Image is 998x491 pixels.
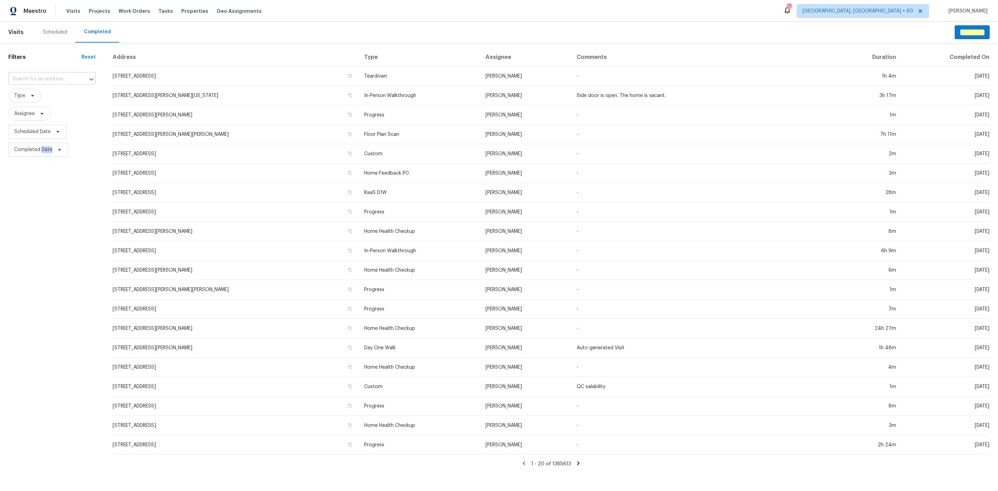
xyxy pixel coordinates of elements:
h1: Filters [8,54,81,61]
td: [STREET_ADDRESS][PERSON_NAME][PERSON_NAME] [112,125,359,144]
td: [STREET_ADDRESS] [112,435,359,455]
td: - [571,435,834,455]
th: Type [359,48,480,67]
td: [STREET_ADDRESS] [112,241,359,261]
th: Assignee [480,48,571,67]
span: [GEOGRAPHIC_DATA], [GEOGRAPHIC_DATA] + 60 [803,8,913,15]
span: Scheduled Date [14,128,51,135]
td: [DATE] [902,396,990,416]
td: [DATE] [902,86,990,105]
td: 1m [834,202,902,222]
td: - [571,164,834,183]
td: [PERSON_NAME] [480,299,571,319]
td: [PERSON_NAME] [480,338,571,358]
button: Copy Address [347,131,353,137]
button: Copy Address [347,325,353,331]
td: [PERSON_NAME] [480,202,571,222]
button: Copy Address [347,344,353,351]
td: [DATE] [902,67,990,86]
span: Visits [66,8,80,15]
td: [STREET_ADDRESS][PERSON_NAME] [112,222,359,241]
td: [DATE] [902,261,990,280]
td: - [571,105,834,125]
td: 6m [834,261,902,280]
td: 24h 27m [834,319,902,338]
td: [STREET_ADDRESS] [112,164,359,183]
td: Progress [359,105,480,125]
td: [STREET_ADDRESS] [112,183,359,202]
td: Custom [359,144,480,164]
td: [STREET_ADDRESS] [112,67,359,86]
span: Assignee [14,110,35,117]
td: [DATE] [902,280,990,299]
button: Copy Address [347,112,353,118]
button: Copy Address [347,189,353,195]
td: Home Health Checkup [359,261,480,280]
td: - [571,280,834,299]
td: Progress [359,299,480,319]
td: [STREET_ADDRESS][PERSON_NAME] [112,261,359,280]
td: [DATE] [902,338,990,358]
td: [PERSON_NAME] [480,416,571,435]
span: [PERSON_NAME] [946,8,988,15]
td: [PERSON_NAME] [480,144,571,164]
div: Reset [81,54,96,61]
td: 1h 48m [834,338,902,358]
td: [DATE] [902,222,990,241]
td: [PERSON_NAME] [480,280,571,299]
td: Progress [359,396,480,416]
input: Search for an address... [8,74,76,85]
span: Visits [8,25,24,40]
td: 1m [834,377,902,396]
button: Copy Address [347,73,353,79]
td: [STREET_ADDRESS] [112,299,359,319]
td: - [571,67,834,86]
td: [PERSON_NAME] [480,377,571,396]
td: [DATE] [902,164,990,183]
td: [DATE] [902,183,990,202]
td: [DATE] [902,416,990,435]
td: [PERSON_NAME] [480,261,571,280]
span: Work Orders [119,8,150,15]
td: [PERSON_NAME] [480,319,571,338]
td: [PERSON_NAME] [480,358,571,377]
td: Day One Walk [359,338,480,358]
em: Schedule [960,29,984,35]
td: [DATE] [902,435,990,455]
td: [DATE] [902,299,990,319]
div: Scheduled [43,29,67,36]
td: 1m [834,280,902,299]
td: - [571,222,834,241]
td: - [571,183,834,202]
td: - [571,299,834,319]
td: [PERSON_NAME] [480,183,571,202]
button: Copy Address [347,422,353,428]
td: [STREET_ADDRESS][PERSON_NAME][US_STATE] [112,86,359,105]
span: Type [14,92,25,99]
span: Projects [89,8,110,15]
span: Geo Assignments [217,8,262,15]
td: RaaS D1W [359,183,480,202]
td: [STREET_ADDRESS] [112,144,359,164]
td: 28m [834,183,902,202]
td: [DATE] [902,319,990,338]
span: Properties [181,8,208,15]
td: [STREET_ADDRESS][PERSON_NAME] [112,105,359,125]
td: Progress [359,435,480,455]
td: [DATE] [902,377,990,396]
td: Auto-generated Visit [571,338,834,358]
button: Copy Address [347,150,353,157]
td: Progress [359,202,480,222]
td: 4m [834,358,902,377]
button: Schedule [955,25,990,40]
td: In-Person Walkthrough [359,86,480,105]
td: [PERSON_NAME] [480,67,571,86]
td: [STREET_ADDRESS][PERSON_NAME][PERSON_NAME] [112,280,359,299]
td: [PERSON_NAME] [480,125,571,144]
td: - [571,241,834,261]
td: - [571,358,834,377]
button: Copy Address [347,383,353,389]
th: Duration [834,48,902,67]
button: Copy Address [347,247,353,254]
button: Copy Address [347,92,353,98]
